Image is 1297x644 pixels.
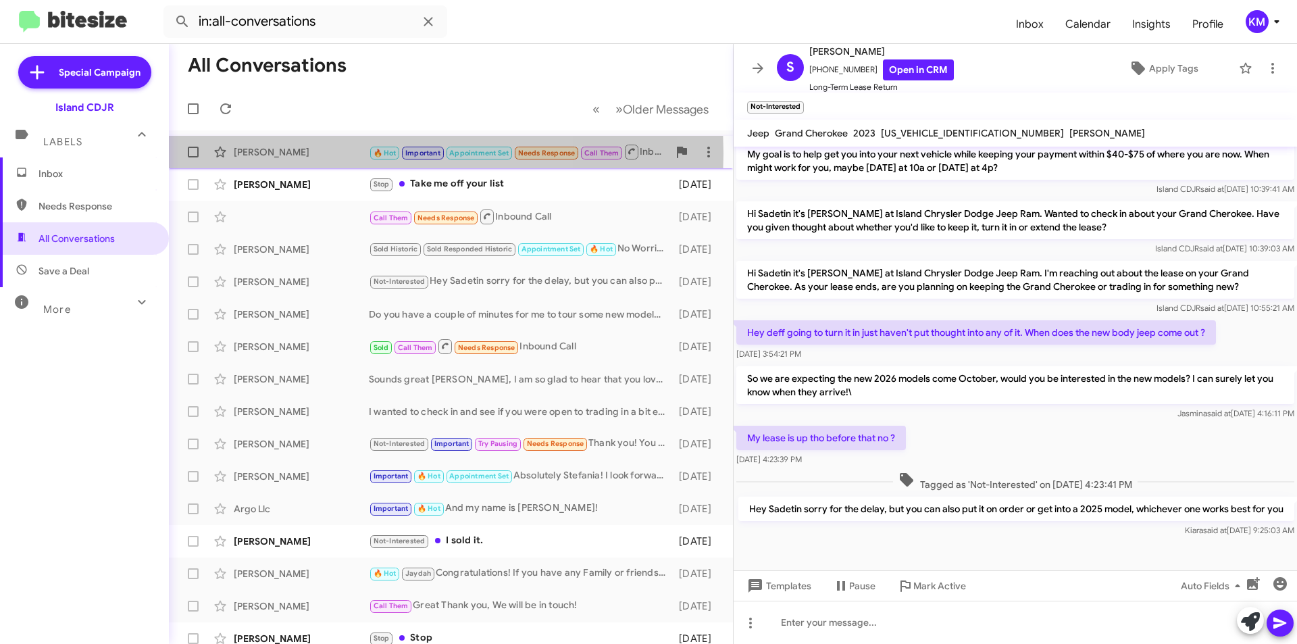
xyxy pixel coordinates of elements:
span: Important [405,149,440,157]
div: [DATE] [672,470,722,483]
button: Apply Tags [1094,56,1232,80]
span: Insights [1121,5,1181,44]
span: Call Them [374,214,409,222]
span: Long-Term Lease Return [809,80,954,94]
span: [DATE] 3:54:21 PM [736,349,801,359]
a: Profile [1181,5,1234,44]
div: [PERSON_NAME] [234,275,369,289]
div: [DATE] [672,502,722,516]
div: And my name is [PERSON_NAME]! [369,501,672,516]
span: Labels [43,136,82,148]
input: Search [163,5,447,38]
div: [DATE] [672,340,722,353]
div: [PERSON_NAME] [234,145,369,159]
p: Hey Sadetin sorry for the delay, but you can also put it on order or get into a 2025 model, which... [738,497,1294,521]
div: [DATE] [672,243,722,256]
div: Inbound Call [369,338,672,355]
span: Jaydah [405,569,431,578]
span: All Conversations [39,232,115,245]
span: Needs Response [39,199,153,213]
div: Congratulations! If you have any Family or friends to refer us to That will be greatly Appreciated! [369,566,672,581]
span: [PERSON_NAME] [1069,127,1145,139]
span: 🔥 Hot [590,245,613,253]
span: Inbox [39,167,153,180]
span: Tagged as 'Not-Interested' on [DATE] 4:23:41 PM [893,472,1138,491]
div: Take me off your list [369,176,672,192]
span: Not-Interested [374,537,426,545]
div: I wanted to check in and see if you were open to trading in a bit early! [369,405,672,418]
div: [PERSON_NAME] [234,437,369,451]
div: [DATE] [672,535,722,548]
div: Do you have a couple of minutes for me to tour some new models, we can go over some new leases, a... [369,307,672,321]
p: Hey deff going to turn it in just haven't put thought into any of it. When does the new body jeep... [736,320,1216,345]
span: Important [374,504,409,513]
div: [PERSON_NAME] [234,470,369,483]
p: My lease is up tho before that no ? [736,426,906,450]
span: Save a Deal [39,264,89,278]
span: [PERSON_NAME] [809,43,954,59]
div: [DATE] [672,372,722,386]
span: More [43,303,71,316]
div: [DATE] [672,437,722,451]
div: [PERSON_NAME] [234,178,369,191]
a: Open in CRM [883,59,954,80]
span: said at [1203,525,1227,535]
div: Absolutely Stefania! I look forward to meeting with you then! [369,468,672,484]
span: Stop [374,634,390,643]
span: Pause [849,574,875,598]
span: Needs Response [458,343,515,352]
span: » [615,101,623,118]
span: Sold Responded Historic [427,245,513,253]
span: « [592,101,600,118]
span: Appointment Set [522,245,581,253]
p: Hi Sadetin it's [PERSON_NAME] at Island Chrysler Dodge Jeep Ram. Wanted to check in about your Gr... [736,201,1294,239]
div: [DATE] [672,307,722,321]
span: Auto Fields [1181,574,1246,598]
span: Call Them [374,601,409,610]
span: Stop [374,180,390,189]
span: 🔥 Hot [374,569,397,578]
div: [DATE] [672,275,722,289]
span: Grand Cherokee [775,127,848,139]
span: Important [374,472,409,480]
span: said at [1207,408,1231,418]
span: Needs Response [518,149,576,157]
div: KM [1246,10,1269,33]
span: 🔥 Hot [417,472,440,480]
span: Important [434,439,469,448]
p: Hi Sadetin it's [PERSON_NAME] at Island Chrysler Dodge Jeep Ram. I'm reaching out about the lease... [736,261,1294,299]
span: Jasmina [DATE] 4:16:11 PM [1177,408,1294,418]
button: Mark Active [886,574,977,598]
a: Special Campaign [18,56,151,89]
h1: All Conversations [188,55,347,76]
span: Not-Interested [374,277,426,286]
span: Mark Active [913,574,966,598]
button: Templates [734,574,822,598]
div: [DATE] [672,567,722,580]
span: Special Campaign [59,66,141,79]
div: [DATE] [672,405,722,418]
button: Next [607,95,717,123]
div: [PERSON_NAME] [234,372,369,386]
div: [PERSON_NAME] [234,405,369,418]
div: [PERSON_NAME] [234,599,369,613]
div: Great Thank you, We will be in touch! [369,598,672,614]
span: [PHONE_NUMBER] [809,59,954,80]
a: Calendar [1054,5,1121,44]
div: No Worries, I will make sure to have everything ready by the time they arrive! Safe travels! [369,241,672,257]
div: [PERSON_NAME] [234,243,369,256]
a: Inbox [1005,5,1054,44]
nav: Page navigation example [585,95,717,123]
span: Appointment Set [449,472,509,480]
div: Argo Llc [234,502,369,516]
span: said at [1200,303,1224,313]
div: [PERSON_NAME] [234,340,369,353]
span: Call Them [584,149,619,157]
span: Older Messages [623,102,709,117]
button: Pause [822,574,886,598]
span: said at [1200,184,1224,194]
span: Island CDJR [DATE] 10:55:21 AM [1156,303,1294,313]
span: Jeep [747,127,769,139]
span: 2023 [853,127,875,139]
